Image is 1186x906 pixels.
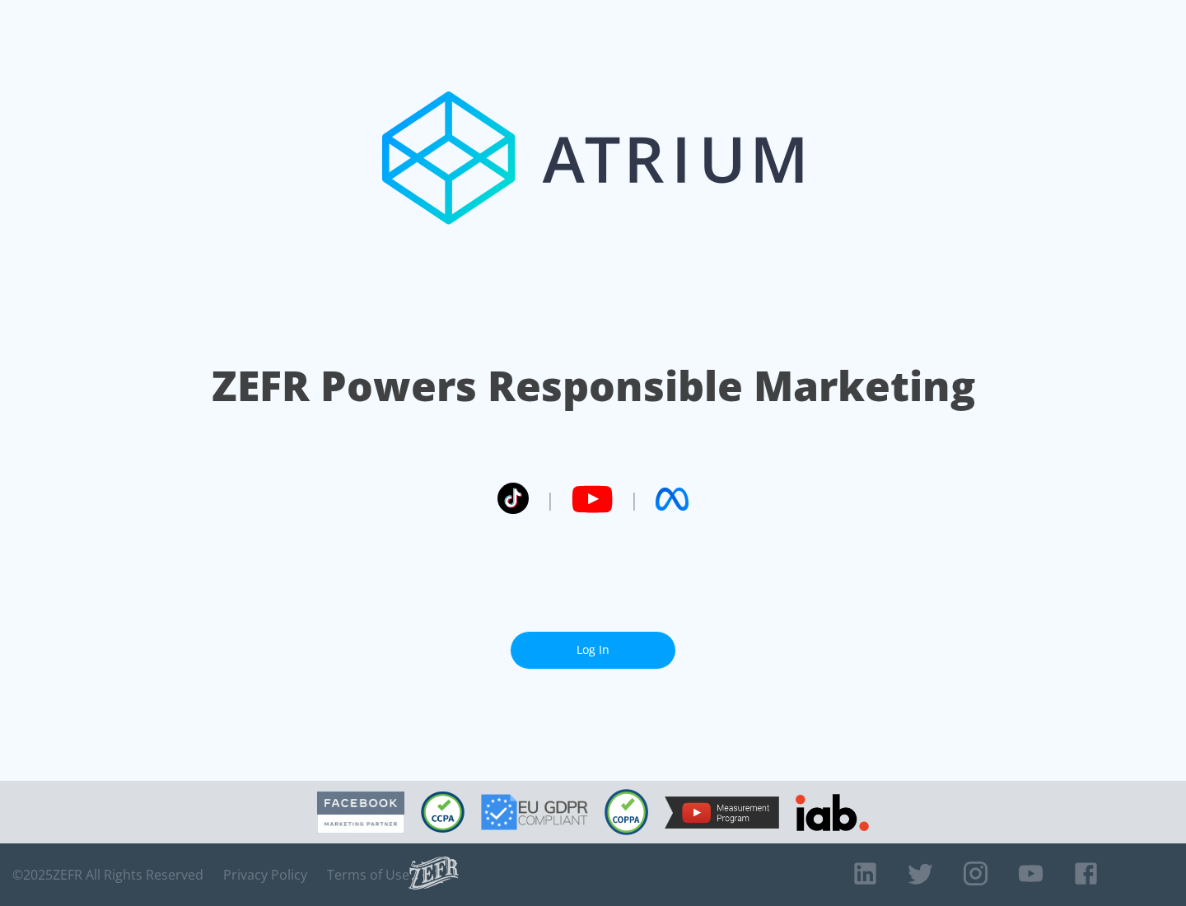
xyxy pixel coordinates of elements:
img: Facebook Marketing Partner [317,792,404,834]
img: GDPR Compliant [481,794,588,830]
span: | [545,487,555,511]
img: YouTube Measurement Program [665,796,779,829]
img: COPPA Compliant [605,789,648,835]
h1: ZEFR Powers Responsible Marketing [212,357,975,414]
span: | [629,487,639,511]
a: Log In [511,632,675,669]
a: Terms of Use [327,866,409,883]
img: CCPA Compliant [421,792,465,833]
span: © 2025 ZEFR All Rights Reserved [12,866,203,883]
img: IAB [796,794,869,831]
a: Privacy Policy [223,866,307,883]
